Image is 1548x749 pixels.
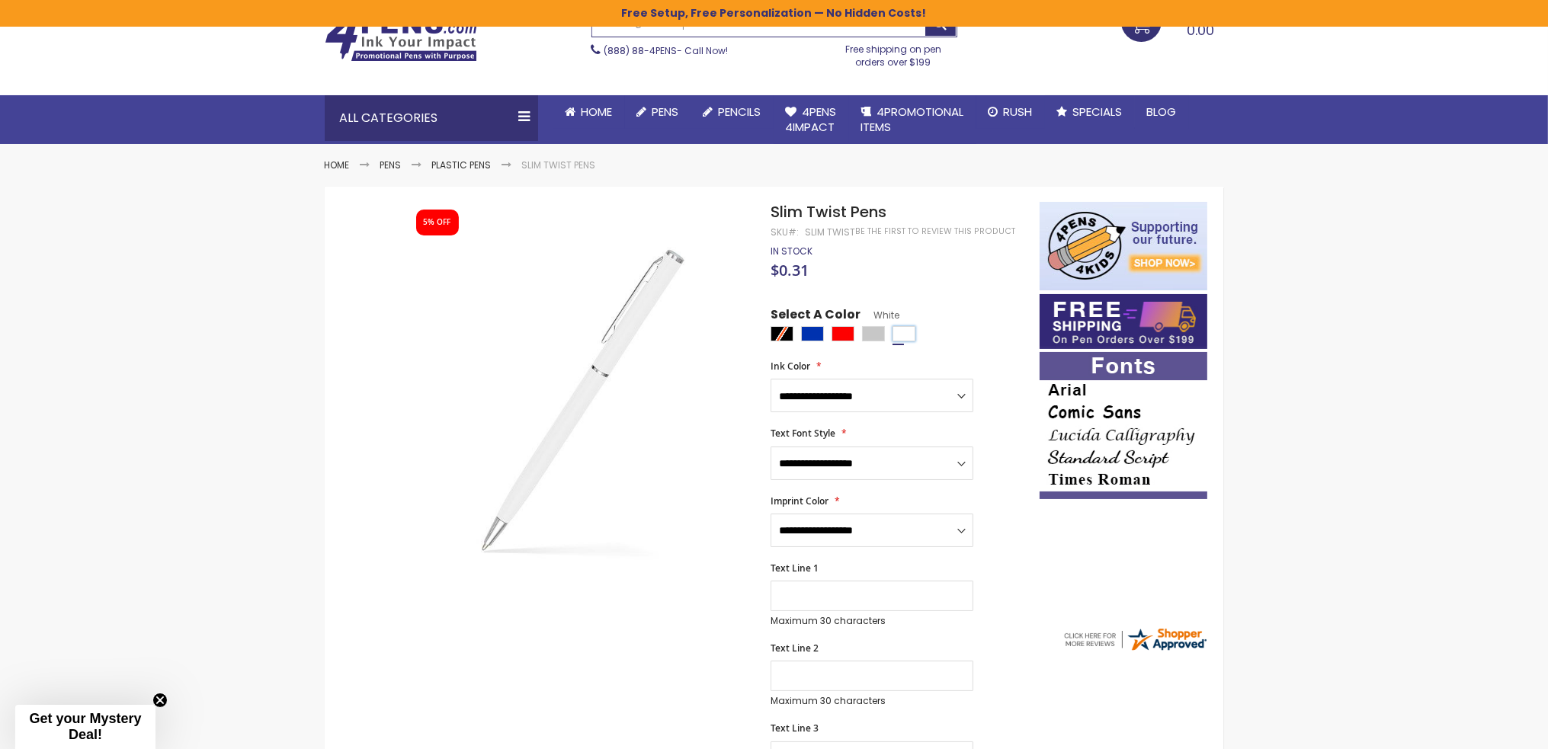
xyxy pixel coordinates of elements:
[893,326,915,341] div: White
[801,326,824,341] div: Blue
[1004,104,1033,120] span: Rush
[325,13,477,62] img: 4Pens Custom Pens and Promotional Products
[771,427,835,440] span: Text Font Style
[402,224,750,572] img: slim_twist_side_black_white_1.jpeg
[861,104,964,135] span: 4PROMOTIONAL ITEMS
[691,95,774,129] a: Pencils
[1040,294,1207,349] img: Free shipping on orders over $199
[771,642,819,655] span: Text Line 2
[1050,534,1151,549] span: [PERSON_NAME]
[855,226,1015,237] a: Be the first to review this product
[625,95,691,129] a: Pens
[771,226,799,238] strong: SKU
[849,95,976,145] a: 4PROMOTIONALITEMS
[380,158,402,171] a: Pens
[1050,559,1198,591] div: Customer service is great and very helpful
[771,245,812,258] span: In stock
[432,158,492,171] a: Plastic Pens
[652,104,679,120] span: Pens
[832,326,854,341] div: Red
[829,37,957,68] div: Free shipping on pen orders over $199
[976,95,1045,129] a: Rush
[1040,202,1207,290] img: 4pens 4 kids
[1147,104,1177,120] span: Blog
[861,309,899,322] span: White
[1045,95,1135,129] a: Specials
[582,104,613,120] span: Home
[771,615,973,627] p: Maximum 30 characters
[771,695,973,707] p: Maximum 30 characters
[771,562,819,575] span: Text Line 1
[771,360,810,373] span: Ink Color
[604,44,678,57] a: (888) 88-4PENS
[522,159,596,171] li: Slim Twist Pens
[1040,352,1207,499] img: font-personalization-examples
[771,495,828,507] span: Imprint Color
[604,44,729,57] span: - Call Now!
[325,95,538,141] div: All Categories
[29,711,141,742] span: Get your Mystery Deal!
[553,95,625,129] a: Home
[805,226,855,238] div: Slim Twist
[1157,534,1175,549] span: CO
[771,245,812,258] div: Availability
[1187,21,1215,40] span: 0.00
[1177,534,1289,549] span: [GEOGRAPHIC_DATA]
[862,326,885,341] div: Silver
[771,260,809,280] span: $0.31
[325,158,350,171] a: Home
[424,217,451,228] div: 5% OFF
[1062,626,1208,653] img: 4pens.com widget logo
[1073,104,1123,120] span: Specials
[771,306,861,327] span: Select A Color
[1151,534,1289,549] span: - ,
[1062,643,1208,656] a: 4pens.com certificate URL
[774,95,849,145] a: 4Pens4impact
[771,201,886,222] span: Slim Twist Pens
[719,104,761,120] span: Pencils
[771,722,819,735] span: Text Line 3
[15,705,155,749] div: Get your Mystery Deal!Close teaser
[1422,708,1548,749] iframe: Google Customer Reviews
[152,693,168,708] button: Close teaser
[1135,95,1189,129] a: Blog
[786,104,837,135] span: 4Pens 4impact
